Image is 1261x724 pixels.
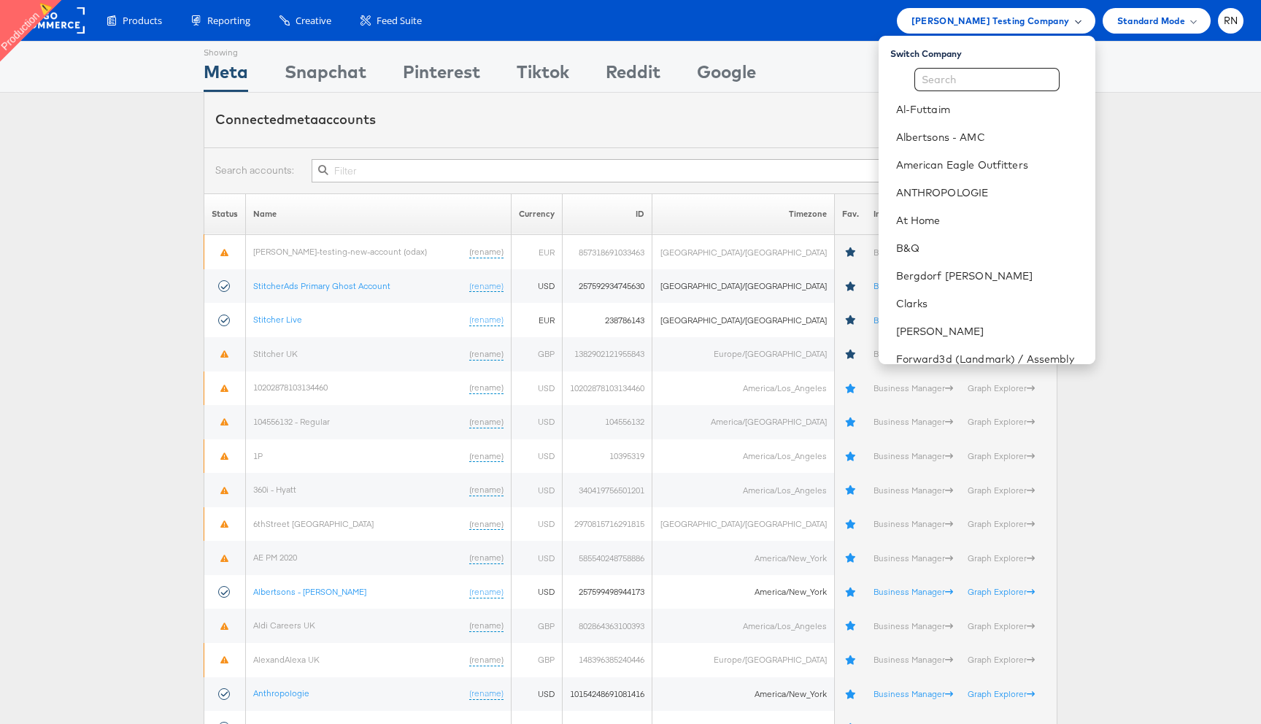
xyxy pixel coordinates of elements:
[874,315,953,326] a: Business Manager
[874,654,953,665] a: Business Manager
[896,269,1084,283] a: Bergdorf [PERSON_NAME]
[874,518,953,529] a: Business Manager
[874,620,953,631] a: Business Manager
[563,575,652,609] td: 257599498944173
[469,348,504,361] a: (rename)
[914,68,1060,91] input: Search
[204,193,246,235] th: Status
[469,382,504,394] a: (rename)
[874,688,953,699] a: Business Manager
[563,303,652,337] td: 238786143
[469,620,504,632] a: (rename)
[253,450,263,461] a: 1P
[652,405,834,439] td: America/[GEOGRAPHIC_DATA]
[896,213,1084,228] a: At Home
[512,507,563,542] td: USD
[652,337,834,371] td: Europe/[GEOGRAPHIC_DATA]
[215,110,376,129] div: Connected accounts
[469,314,504,326] a: (rename)
[563,507,652,542] td: 2970815716291815
[1224,16,1238,26] span: RN
[874,416,953,427] a: Business Manager
[204,59,248,92] div: Meta
[896,241,1084,255] a: B&Q
[512,193,563,235] th: Currency
[312,159,1046,182] input: Filter
[652,371,834,406] td: America/Los_Angeles
[512,235,563,269] td: EUR
[253,484,296,495] a: 360i - Hyatt
[968,552,1035,563] a: Graph Explorer
[512,575,563,609] td: USD
[512,371,563,406] td: USD
[253,348,298,359] a: Stitcher UK
[896,296,1084,311] a: Clarks
[874,552,953,563] a: Business Manager
[563,371,652,406] td: 10202878103134460
[652,473,834,507] td: America/Los_Angeles
[512,609,563,643] td: GBP
[652,439,834,474] td: America/Los_Angeles
[469,586,504,598] a: (rename)
[563,269,652,304] td: 257592934745630
[253,382,328,393] a: 10202878103134460
[652,575,834,609] td: America/New_York
[652,303,834,337] td: [GEOGRAPHIC_DATA]/[GEOGRAPHIC_DATA]
[469,688,504,700] a: (rename)
[253,416,330,427] a: 104556132 - Regular
[874,348,953,359] a: Business Manager
[652,235,834,269] td: [GEOGRAPHIC_DATA]/[GEOGRAPHIC_DATA]
[874,586,953,597] a: Business Manager
[968,688,1035,699] a: Graph Explorer
[253,654,320,665] a: AlexandAlexa UK
[896,102,1084,117] a: Al-Futtaim
[253,586,366,597] a: Albertsons - [PERSON_NAME]
[253,688,309,698] a: Anthropologie
[652,507,834,542] td: [GEOGRAPHIC_DATA]/[GEOGRAPHIC_DATA]
[563,405,652,439] td: 104556132
[563,439,652,474] td: 10395319
[512,303,563,337] td: EUR
[563,193,652,235] th: ID
[606,59,660,92] div: Reddit
[890,42,1095,60] div: Switch Company
[968,654,1035,665] a: Graph Explorer
[968,518,1035,529] a: Graph Explorer
[469,654,504,666] a: (rename)
[896,158,1084,172] a: American Eagle Outfitters
[253,552,297,563] a: AE PM 2020
[512,473,563,507] td: USD
[652,269,834,304] td: [GEOGRAPHIC_DATA]/[GEOGRAPHIC_DATA]
[377,14,422,28] span: Feed Suite
[874,450,953,461] a: Business Manager
[1117,13,1185,28] span: Standard Mode
[512,677,563,712] td: USD
[253,314,302,325] a: Stitcher Live
[874,247,953,258] a: Business Manager
[512,541,563,575] td: USD
[512,439,563,474] td: USD
[204,42,248,59] div: Showing
[563,235,652,269] td: 857318691033463
[512,269,563,304] td: USD
[563,337,652,371] td: 1382902121955843
[469,280,504,293] a: (rename)
[469,246,504,258] a: (rename)
[968,620,1035,631] a: Graph Explorer
[469,552,504,564] a: (rename)
[246,193,512,235] th: Name
[652,677,834,712] td: America/New_York
[968,485,1035,496] a: Graph Explorer
[469,518,504,531] a: (rename)
[285,59,366,92] div: Snapchat
[253,620,315,631] a: Aldi Careers UK
[512,405,563,439] td: USD
[563,473,652,507] td: 340419756501201
[652,609,834,643] td: America/Los_Angeles
[968,416,1035,427] a: Graph Explorer
[512,643,563,677] td: GBP
[896,185,1084,200] a: ANTHROPOLOGIE
[563,609,652,643] td: 802864363100393
[874,280,953,291] a: Business Manager
[512,337,563,371] td: GBP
